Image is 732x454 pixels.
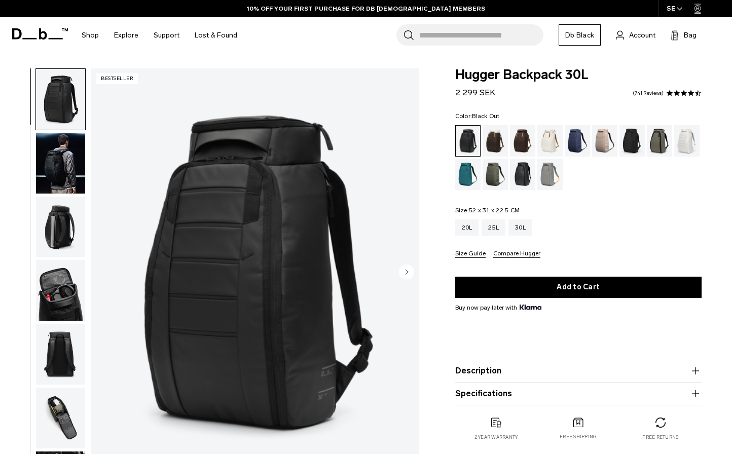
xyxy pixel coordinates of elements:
button: Hugger Backpack 30L Black Out [35,387,86,449]
a: Account [616,29,655,41]
a: Clean Slate [674,125,700,157]
p: Free shipping [560,433,597,440]
p: 2 year warranty [474,434,518,441]
img: Hugger Backpack 30L Black Out [36,324,85,385]
a: Fogbow Beige [592,125,617,157]
a: Moss Green [483,159,508,190]
p: Bestseller [96,73,138,84]
button: Hugger Backpack 30L Black Out [35,259,86,321]
a: Oatmilk [537,125,563,157]
a: Charcoal Grey [619,125,645,157]
span: 52 x 31 x 22.5 CM [469,207,520,214]
img: {"height" => 20, "alt" => "Klarna"} [520,305,541,310]
a: 30L [508,219,532,236]
a: Black Out [455,125,481,157]
a: Db Black [559,24,601,46]
a: 741 reviews [633,91,664,96]
a: Cappuccino [483,125,508,157]
button: Description [455,365,702,377]
button: Specifications [455,388,702,400]
a: Sand Grey [537,159,563,190]
a: Support [154,17,179,53]
button: Hugger Backpack 30L Black Out [35,68,86,130]
span: Bag [684,30,697,41]
span: Hugger Backpack 30L [455,68,702,82]
span: 2 299 SEK [455,88,495,97]
a: 10% OFF YOUR FIRST PURCHASE FOR DB [DEMOGRAPHIC_DATA] MEMBERS [247,4,485,13]
a: 25L [482,219,505,236]
button: Size Guide [455,250,486,258]
button: Add to Cart [455,277,702,298]
a: Lost & Found [195,17,237,53]
a: Espresso [510,125,535,157]
a: Blue Hour [565,125,590,157]
p: Free returns [642,434,678,441]
a: Forest Green [647,125,672,157]
span: Account [629,30,655,41]
img: Hugger Backpack 30L Black Out [36,69,85,130]
img: Hugger Backpack 30L Black Out [36,133,85,194]
button: Next slide [399,264,414,282]
img: Hugger Backpack 30L Black Out [36,197,85,257]
img: Hugger Backpack 30L Black Out [36,260,85,321]
span: Buy now pay later with [455,303,541,312]
nav: Main Navigation [74,17,245,53]
legend: Size: [455,207,520,213]
button: Bag [671,29,697,41]
a: Midnight Teal [455,159,481,190]
button: Compare Hugger [493,250,540,258]
a: Shop [82,17,99,53]
a: Reflective Black [510,159,535,190]
button: Hugger Backpack 30L Black Out [35,196,86,258]
legend: Color: [455,113,500,119]
button: Hugger Backpack 30L Black Out [35,323,86,385]
span: Black Out [472,112,499,120]
a: 20L [455,219,479,236]
img: Hugger Backpack 30L Black Out [36,388,85,448]
a: Explore [114,17,138,53]
button: Hugger Backpack 30L Black Out [35,132,86,194]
